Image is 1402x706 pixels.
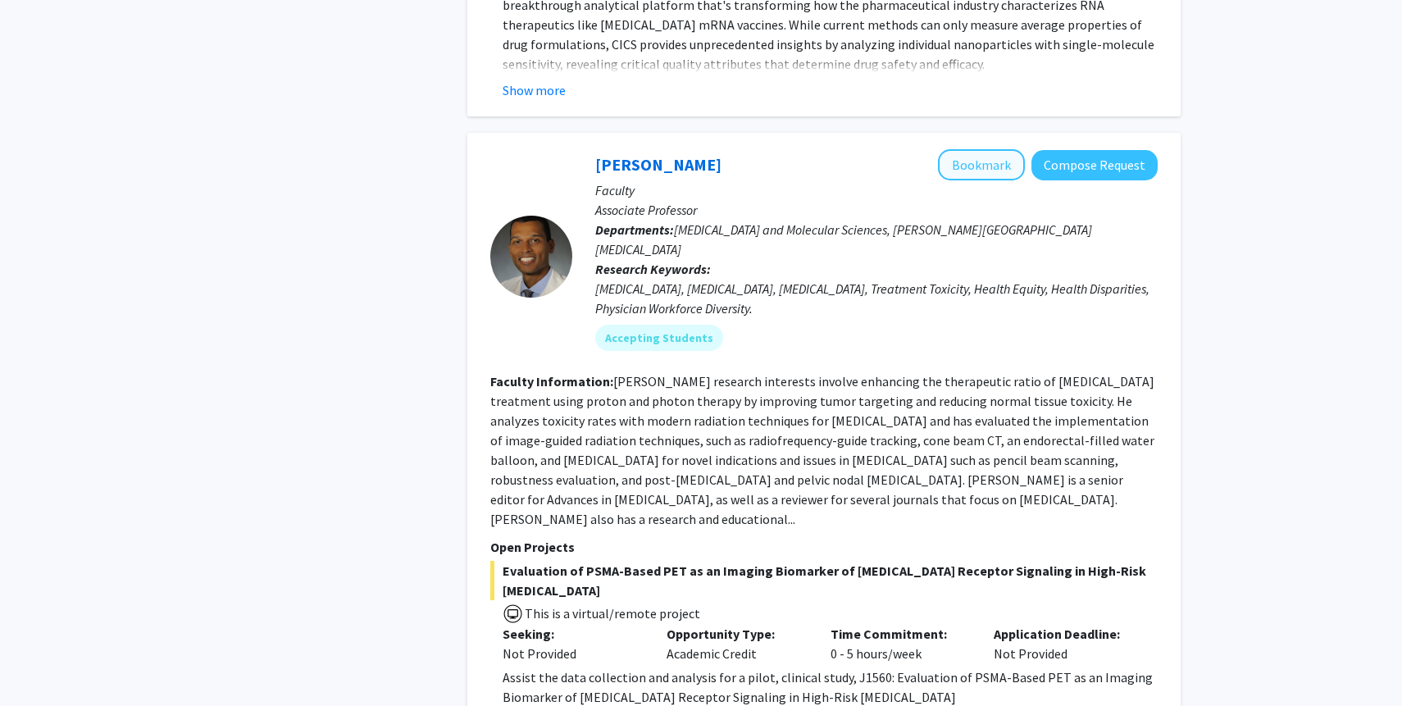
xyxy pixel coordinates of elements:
[994,624,1133,644] p: Application Deadline:
[1031,150,1158,180] button: Compose Request to Curtiland Deville
[503,644,642,663] div: Not Provided
[12,632,70,694] iframe: Chat
[523,605,700,622] span: This is a virtual/remote project
[831,624,970,644] p: Time Commitment:
[490,373,613,389] b: Faculty Information:
[595,154,721,175] a: [PERSON_NAME]
[595,221,674,238] b: Departments:
[503,624,642,644] p: Seeking:
[981,624,1145,663] div: Not Provided
[595,180,1158,200] p: Faculty
[490,537,1158,557] p: Open Projects
[667,624,806,644] p: Opportunity Type:
[818,624,982,663] div: 0 - 5 hours/week
[654,624,818,663] div: Academic Credit
[490,561,1158,600] span: Evaluation of PSMA-Based PET as an Imaging Biomarker of [MEDICAL_DATA] Receptor Signaling in High...
[595,200,1158,220] p: Associate Professor
[595,325,723,351] mat-chip: Accepting Students
[595,221,1092,257] span: [MEDICAL_DATA] and Molecular Sciences, [PERSON_NAME][GEOGRAPHIC_DATA][MEDICAL_DATA]
[595,279,1158,318] div: [MEDICAL_DATA], [MEDICAL_DATA], [MEDICAL_DATA], Treatment Toxicity, Health Equity, Health Dispari...
[938,149,1025,180] button: Add Curtiland Deville to Bookmarks
[490,373,1154,527] fg-read-more: [PERSON_NAME] research interests involve enhancing the therapeutic ratio of [MEDICAL_DATA] treatm...
[503,80,566,100] button: Show more
[595,261,711,277] b: Research Keywords:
